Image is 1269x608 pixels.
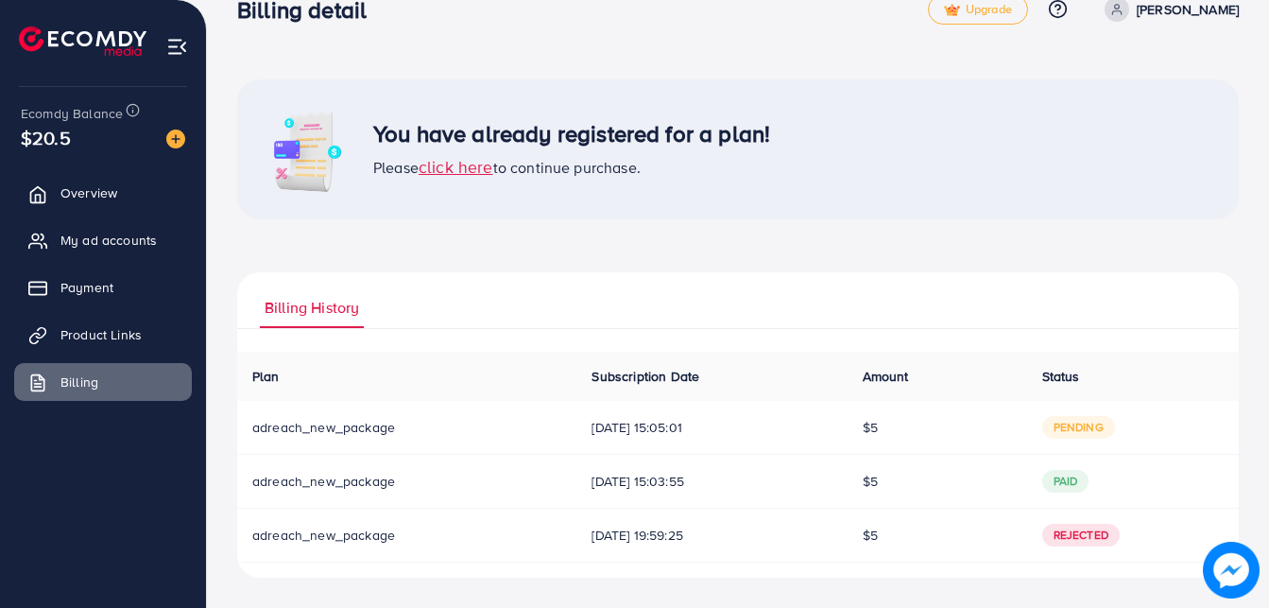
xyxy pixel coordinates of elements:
[60,231,157,250] span: My ad accounts
[252,472,395,491] span: adreach_new_package
[373,120,770,148] h3: You have already registered for a plan!
[419,155,493,179] span: click here
[14,174,192,212] a: Overview
[863,418,878,437] span: $5
[14,363,192,401] a: Billing
[14,316,192,354] a: Product Links
[592,418,832,437] span: [DATE] 15:05:01
[260,102,354,197] img: image
[944,4,960,17] img: tick
[863,472,878,491] span: $5
[21,124,71,151] span: $20.5
[252,367,280,386] span: Plan
[60,325,142,344] span: Product Links
[166,130,185,148] img: image
[252,418,395,437] span: adreach_new_package
[592,472,832,491] span: [DATE] 15:03:55
[60,373,98,391] span: Billing
[1042,367,1080,386] span: Status
[944,3,1012,17] span: Upgrade
[60,183,117,202] span: Overview
[1042,416,1115,439] span: pending
[1042,470,1089,493] span: paid
[265,297,359,319] span: Billing History
[19,26,146,56] img: logo
[373,155,770,180] div: Please to continue purchase.
[1042,524,1120,547] span: Rejected
[21,104,123,123] span: Ecomdy Balance
[252,526,395,545] span: adreach_new_package
[14,269,192,306] a: Payment
[60,278,113,297] span: Payment
[592,526,832,545] span: [DATE] 19:59:25
[166,36,188,58] img: menu
[863,367,909,386] span: Amount
[863,526,878,545] span: $5
[14,221,192,259] a: My ad accounts
[592,367,699,386] span: Subscription Date
[1204,543,1260,599] img: image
